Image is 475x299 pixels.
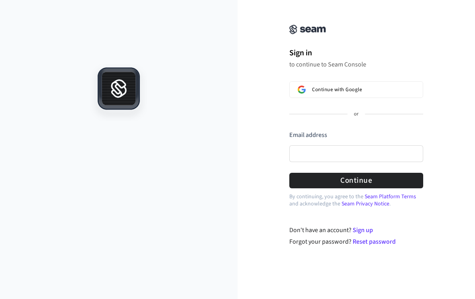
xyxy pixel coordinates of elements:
[354,111,359,118] p: or
[298,86,306,94] img: Sign in with Google
[289,131,327,139] label: Email address
[353,226,373,235] a: Sign up
[289,173,423,188] button: Continue
[289,81,423,98] button: Sign in with GoogleContinue with Google
[289,47,423,59] h1: Sign in
[289,25,326,34] img: Seam Console
[353,237,396,246] a: Reset password
[289,193,423,207] p: By continuing, you agree to the and acknowledge the .
[312,86,362,93] span: Continue with Google
[289,225,424,235] div: Don't have an account?
[289,237,424,246] div: Forgot your password?
[289,61,423,68] p: to continue to Seam Console
[365,193,416,201] a: Seam Platform Terms
[342,200,389,208] a: Seam Privacy Notice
